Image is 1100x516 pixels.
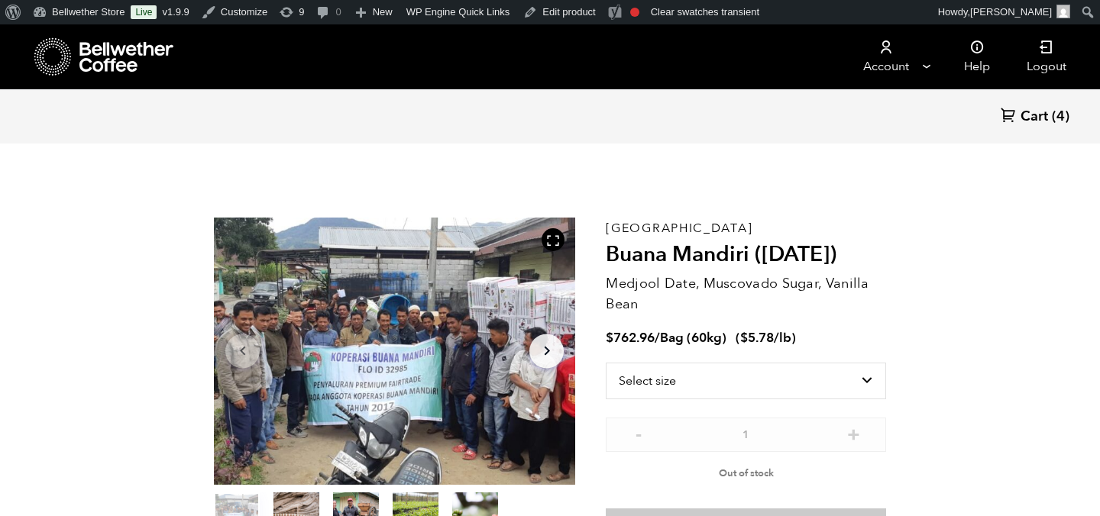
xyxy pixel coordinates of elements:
p: Medjool Date, Muscovado Sugar, Vanilla Bean [606,273,886,314]
span: ( ) [736,329,796,347]
span: Bag (60kg) [660,329,726,347]
a: Logout [1008,24,1085,89]
span: (4) [1052,108,1069,126]
span: [PERSON_NAME] [970,6,1052,18]
h2: Buana Mandiri ([DATE]) [606,242,886,268]
a: Account [839,24,933,89]
div: Focus keyphrase not set [630,8,639,17]
span: Cart [1021,108,1048,126]
span: / [655,329,660,347]
a: Help [946,24,1008,89]
button: - [629,425,648,440]
span: Out of stock [719,466,774,480]
bdi: 5.78 [740,329,774,347]
span: /lb [774,329,791,347]
a: Cart (4) [1001,107,1069,127]
a: Live [131,5,157,19]
span: $ [606,329,613,347]
span: $ [740,329,748,347]
bdi: 762.96 [606,329,655,347]
button: + [844,425,863,440]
